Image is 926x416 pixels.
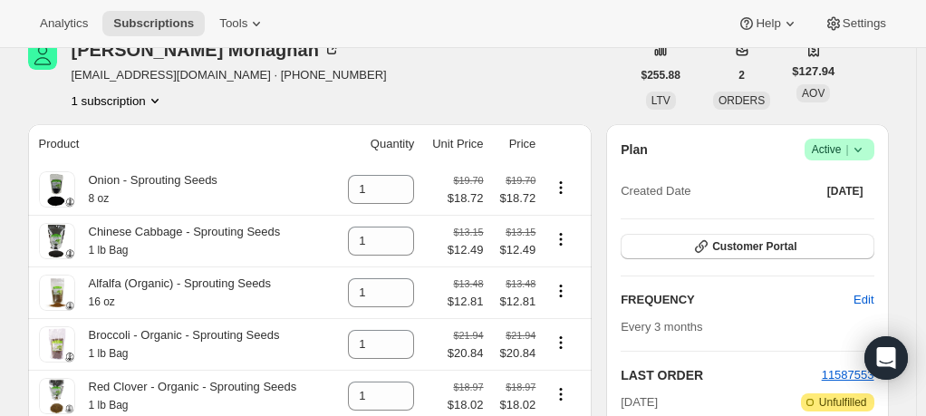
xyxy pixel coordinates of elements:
th: Price [489,124,542,164]
img: product img [39,275,75,311]
span: $20.84 [448,344,484,363]
button: Help [727,11,809,36]
button: Analytics [29,11,99,36]
h2: FREQUENCY [621,291,854,309]
img: product img [39,378,75,414]
button: [DATE] [816,179,874,204]
span: Analytics [40,16,88,31]
th: Quantity [333,124,420,164]
small: $13.48 [506,278,535,289]
button: Product actions [546,281,575,301]
a: 11587553 [822,368,874,382]
span: Subscriptions [113,16,194,31]
button: Product actions [546,178,575,198]
small: 1 lb Bag [89,347,129,360]
span: $20.84 [495,344,536,363]
button: Product actions [546,384,575,404]
div: Alfalfa (Organic) - Sprouting Seeds [75,275,272,311]
span: Tools [219,16,247,31]
button: Product actions [546,333,575,353]
small: $13.48 [453,278,483,289]
small: $19.70 [506,175,535,186]
span: Customer Portal [712,239,796,254]
small: 1 lb Bag [89,244,129,256]
button: $255.88 [631,63,691,88]
button: Settings [814,11,897,36]
span: $12.49 [448,241,484,259]
span: $18.72 [495,189,536,208]
span: Created Date [621,182,690,200]
span: $12.49 [495,241,536,259]
span: Gabriel Monaghan [28,41,57,70]
small: $21.94 [506,330,535,341]
button: Subscriptions [102,11,205,36]
div: Onion - Sprouting Seeds [75,171,217,208]
span: $127.94 [792,63,834,81]
th: Product [28,124,334,164]
span: ORDERS [719,94,765,107]
img: product img [39,223,75,259]
div: Open Intercom Messenger [864,336,908,380]
span: $18.72 [448,189,484,208]
small: 8 oz [89,192,110,205]
small: $21.94 [453,330,483,341]
span: [DATE] [827,184,863,198]
small: 16 oz [89,295,115,308]
small: 1 lb Bag [89,399,129,411]
button: Tools [208,11,276,36]
h2: LAST ORDER [621,366,821,384]
small: $13.15 [506,227,535,237]
span: [EMAIL_ADDRESS][DOMAIN_NAME] · [PHONE_NUMBER] [72,66,387,84]
h2: Plan [621,140,648,159]
div: Broccoli - Organic - Sprouting Seeds [75,326,280,363]
span: Unfulfilled [819,395,867,410]
button: 11587553 [822,366,874,384]
button: 2 [728,63,756,88]
span: Edit [854,291,873,309]
div: [PERSON_NAME] Monaghan [72,41,341,59]
small: $19.70 [453,175,483,186]
div: Chinese Cabbage - Sprouting Seeds [75,223,281,259]
img: product img [39,326,75,363]
small: $18.97 [453,382,483,392]
span: Every 3 months [621,320,702,334]
span: $12.81 [448,293,484,311]
small: $13.15 [453,227,483,237]
button: Customer Portal [621,234,873,259]
th: Unit Price [420,124,488,164]
div: Red Clover - Organic - Sprouting Seeds [75,378,297,414]
span: [DATE] [621,393,658,411]
small: $18.97 [506,382,535,392]
span: $18.02 [495,396,536,414]
span: 2 [738,68,745,82]
span: AOV [802,87,825,100]
span: $255.88 [641,68,680,82]
span: $12.81 [495,293,536,311]
span: Active [812,140,867,159]
span: | [845,142,848,157]
span: LTV [651,94,670,107]
span: Settings [843,16,886,31]
button: Edit [843,285,884,314]
button: Product actions [546,229,575,249]
span: Help [756,16,780,31]
span: $18.02 [448,396,484,414]
img: product img [39,171,75,208]
button: Product actions [72,92,164,110]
